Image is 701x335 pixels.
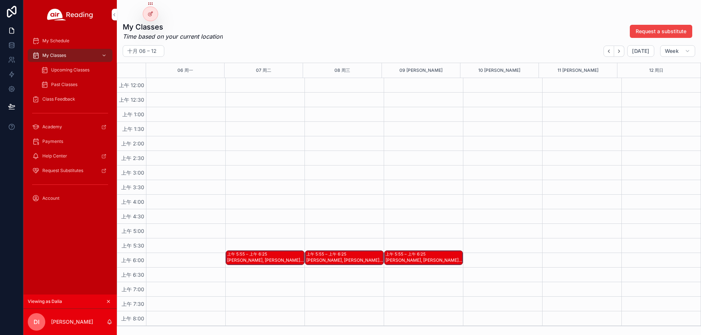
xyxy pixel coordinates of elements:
span: 上午 2:30 [119,155,146,161]
span: 上午 12:30 [117,97,146,103]
a: Class Feedback [28,93,112,106]
button: 10 [PERSON_NAME] [478,63,520,78]
button: 11 [PERSON_NAME] [558,63,598,78]
span: Viewing as Dalia [28,299,62,304]
div: [PERSON_NAME], [PERSON_NAME], [PERSON_NAME] [386,257,462,263]
em: Time based on your current location [123,32,223,41]
div: scrollable content [23,29,117,214]
a: My Schedule [28,34,112,47]
span: Upcoming Classes [51,67,89,73]
span: 上午 6:00 [119,257,146,263]
span: Past Classes [51,82,77,87]
a: Help Center [28,149,112,163]
div: 上午 5:55 – 上午 6:25[PERSON_NAME], [PERSON_NAME], [PERSON_NAME] [305,251,383,265]
button: [DATE] [627,45,654,57]
button: 08 周三 [334,63,350,78]
span: 上午 4:30 [119,213,146,219]
span: My Classes [42,52,66,58]
div: 上午 5:55 – 上午 6:25 [227,251,269,257]
a: Academy [28,120,112,133]
span: [DATE] [632,48,649,54]
span: Payments [42,139,63,144]
span: 上午 2:00 [119,140,146,147]
button: 09 [PERSON_NAME] [399,63,443,78]
span: 上午 4:00 [119,199,146,205]
div: 上午 5:55 – 上午 6:25 [386,251,428,257]
h2: 十月 06 – 12 [127,47,157,55]
span: 上午 1:00 [120,111,146,117]
span: Request a substitute [636,28,686,35]
span: Class Feedback [42,96,75,102]
a: My Classes [28,49,112,62]
span: 上午 8:00 [119,315,146,322]
span: 上午 6:30 [119,272,146,278]
span: My Schedule [42,38,69,44]
span: 上午 3:00 [119,170,146,176]
button: Next [614,46,624,57]
div: [PERSON_NAME], [PERSON_NAME], [PERSON_NAME] [227,257,304,263]
span: 上午 1:30 [120,126,146,132]
span: Help Center [42,153,67,159]
span: 上午 12:00 [117,82,146,88]
span: Request Substitutes [42,168,83,174]
a: Request Substitutes [28,164,112,177]
div: 上午 5:55 – 上午 6:25[PERSON_NAME], [PERSON_NAME], [PERSON_NAME] [384,251,463,265]
h1: My Classes [123,22,223,32]
span: 上午 7:00 [120,286,146,292]
span: 上午 3:30 [119,184,146,190]
span: Week [665,48,679,54]
button: Back [604,46,614,57]
span: DI [34,318,39,326]
div: 上午 5:55 – 上午 6:25 [306,251,348,257]
img: App logo [47,9,93,20]
a: Payments [28,135,112,148]
span: Academy [42,124,62,130]
button: 06 周一 [177,63,193,78]
span: 上午 7:30 [120,301,146,307]
a: Upcoming Classes [37,63,112,77]
button: Request a substitute [630,25,692,38]
div: [PERSON_NAME], [PERSON_NAME], [PERSON_NAME] [306,257,383,263]
a: Past Classes [37,78,112,91]
span: 上午 5:30 [120,242,146,249]
a: Account [28,192,112,205]
span: Account [42,195,60,201]
div: 上午 5:55 – 上午 6:25[PERSON_NAME], [PERSON_NAME], [PERSON_NAME] [226,251,304,265]
span: 上午 5:00 [120,228,146,234]
button: Week [660,45,695,57]
button: 07 周二 [256,63,271,78]
p: [PERSON_NAME] [51,318,93,326]
button: 12 周日 [649,63,663,78]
